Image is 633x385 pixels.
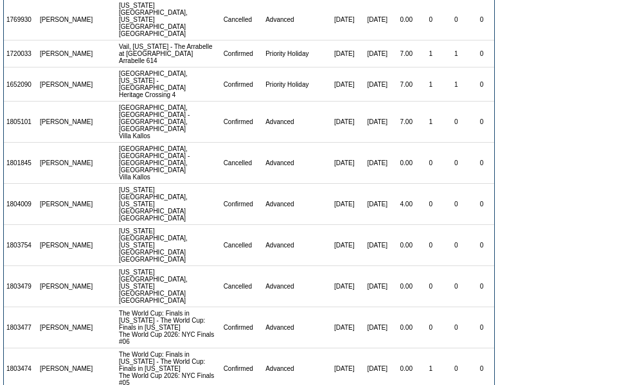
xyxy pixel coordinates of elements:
td: Cancelled [221,266,263,307]
td: [DATE] [328,266,360,307]
td: [DATE] [328,102,360,143]
td: [DATE] [328,40,360,67]
td: Advanced [263,143,328,184]
td: 1 [418,102,443,143]
td: [DATE] [361,67,395,102]
td: 0 [418,266,443,307]
td: [DATE] [328,225,360,266]
td: 1805101 [4,102,37,143]
td: 1 [418,40,443,67]
td: [DATE] [328,143,360,184]
td: 0 [443,307,470,348]
td: 1801845 [4,143,37,184]
td: 0 [443,102,470,143]
td: Priority Holiday [263,67,328,102]
td: 0 [418,143,443,184]
td: [DATE] [361,102,395,143]
td: 1803479 [4,266,37,307]
td: 7.00 [395,67,418,102]
td: 0 [469,184,494,225]
td: 0 [418,184,443,225]
td: 1803477 [4,307,37,348]
td: Advanced [263,184,328,225]
td: Advanced [263,102,328,143]
td: [US_STATE][GEOGRAPHIC_DATA], [US_STATE][GEOGRAPHIC_DATA] [GEOGRAPHIC_DATA] [116,266,221,307]
td: [PERSON_NAME] [37,102,96,143]
td: 0 [469,266,494,307]
td: 0 [418,307,443,348]
td: [PERSON_NAME] [37,40,96,67]
td: [PERSON_NAME] [37,266,96,307]
td: [US_STATE][GEOGRAPHIC_DATA], [US_STATE][GEOGRAPHIC_DATA] [GEOGRAPHIC_DATA] [116,184,221,225]
td: 0 [443,225,470,266]
td: Confirmed [221,307,263,348]
td: [PERSON_NAME] [37,184,96,225]
td: Priority Holiday [263,40,328,67]
td: 0 [443,184,470,225]
td: [DATE] [361,143,395,184]
td: [GEOGRAPHIC_DATA], [US_STATE] - [GEOGRAPHIC_DATA] Heritage Crossing 4 [116,67,221,102]
td: 1 [418,67,443,102]
td: Confirmed [221,184,263,225]
td: 1652090 [4,67,37,102]
td: [DATE] [328,184,360,225]
td: 0 [418,225,443,266]
td: 0 [469,143,494,184]
td: [US_STATE][GEOGRAPHIC_DATA], [US_STATE][GEOGRAPHIC_DATA] [GEOGRAPHIC_DATA] [116,225,221,266]
td: [DATE] [328,307,360,348]
td: [PERSON_NAME] [37,67,96,102]
td: Confirmed [221,40,263,67]
td: [PERSON_NAME] [37,143,96,184]
td: Confirmed [221,67,263,102]
td: 0 [469,67,494,102]
td: 4.00 [395,184,418,225]
td: [DATE] [361,40,395,67]
td: [PERSON_NAME] [37,307,96,348]
td: [DATE] [361,184,395,225]
td: 0 [469,40,494,67]
td: 0.00 [395,307,418,348]
td: 7.00 [395,102,418,143]
td: 7.00 [395,40,418,67]
td: 1720033 [4,40,37,67]
td: 0.00 [395,266,418,307]
td: 1 [443,40,470,67]
td: 0 [469,307,494,348]
td: Vail, [US_STATE] - The Arrabelle at [GEOGRAPHIC_DATA] Arrabelle 614 [116,40,221,67]
td: [DATE] [328,67,360,102]
td: 1 [443,67,470,102]
td: 0.00 [395,143,418,184]
td: Confirmed [221,102,263,143]
td: [DATE] [361,307,395,348]
td: Cancelled [221,143,263,184]
td: Advanced [263,266,328,307]
td: [DATE] [361,225,395,266]
td: [GEOGRAPHIC_DATA], [GEOGRAPHIC_DATA] - [GEOGRAPHIC_DATA], [GEOGRAPHIC_DATA] Villa Kallos [116,102,221,143]
td: 0 [443,143,470,184]
td: 1804009 [4,184,37,225]
td: The World Cup: Finals in [US_STATE] - The World Cup: Finals in [US_STATE] The World Cup 2026: NYC... [116,307,221,348]
td: 0 [469,102,494,143]
td: 0.00 [395,225,418,266]
td: [DATE] [361,266,395,307]
td: Advanced [263,307,328,348]
td: Advanced [263,225,328,266]
td: Cancelled [221,225,263,266]
td: [PERSON_NAME] [37,225,96,266]
td: [GEOGRAPHIC_DATA], [GEOGRAPHIC_DATA] - [GEOGRAPHIC_DATA], [GEOGRAPHIC_DATA] Villa Kallos [116,143,221,184]
td: 0 [443,266,470,307]
td: 1803754 [4,225,37,266]
td: 0 [469,225,494,266]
